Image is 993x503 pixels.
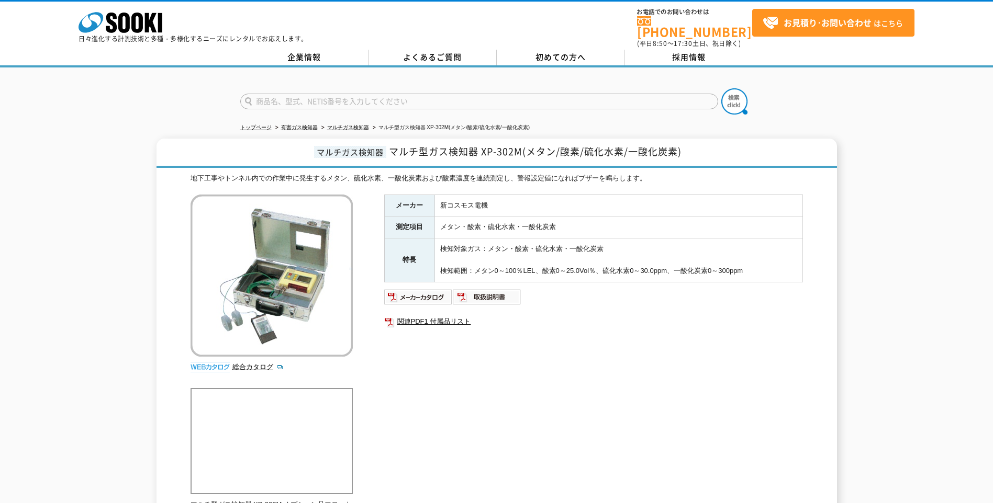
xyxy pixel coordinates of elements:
span: マルチガス検知器 [314,146,386,158]
td: 検知対象ガス：メタン・酸素・硫化水素・一酸化炭素 検知範囲：メタン0～100％LEL、酸素0～25.0Vol％、硫化水素0～30.0ppm、一酸化炭素0～300ppm [434,238,802,282]
p: 日々進化する計測技術と多種・多様化するニーズにレンタルでお応えします。 [79,36,308,42]
a: メーカーカタログ [384,295,453,303]
span: お電話でのお問い合わせは [637,9,752,15]
a: マルチガス検知器 [327,124,369,130]
span: はこちら [763,15,903,31]
a: お見積り･お問い合わせはこちら [752,9,914,37]
span: 17:30 [674,39,693,48]
img: btn_search.png [721,88,747,115]
div: 地下工事やトンネル内での作業中に発生するメタン、硫化水素、一酸化炭素および酸素濃度を連続測定し、警報設定値になればブザーを鳴らします。 [191,173,803,184]
a: よくあるご質問 [369,50,497,65]
img: 取扱説明書 [453,289,521,305]
a: [PHONE_NUMBER] [637,16,752,38]
img: マルチ型ガス検知器 XP-302M(メタン/酸素/硫化水素/一酸化炭素) [191,195,353,357]
strong: お見積り･お問い合わせ [784,16,872,29]
a: 取扱説明書 [453,295,521,303]
a: 有害ガス検知器 [281,124,318,130]
a: 採用情報 [625,50,753,65]
th: メーカー [384,195,434,216]
span: 8:50 [653,39,667,48]
a: トップページ [240,124,272,130]
th: 特長 [384,238,434,282]
span: (平日 ～ 土日、祝日除く) [637,39,741,48]
a: 企業情報 [240,50,369,65]
a: 初めての方へ [497,50,625,65]
td: メタン・酸素・硫化水素・一酸化炭素 [434,216,802,238]
td: 新コスモス電機 [434,195,802,216]
span: 初めての方へ [535,51,586,63]
img: メーカーカタログ [384,289,453,305]
span: マルチ型ガス検知器 XP-302M(メタン/酸素/硫化水素/一酸化炭素) [389,144,682,158]
img: webカタログ [191,362,230,372]
a: 関連PDF1 付属品リスト [384,315,803,328]
a: 総合カタログ [232,363,284,371]
li: マルチ型ガス検知器 XP-302M(メタン/酸素/硫化水素/一酸化炭素) [371,122,530,133]
th: 測定項目 [384,216,434,238]
input: 商品名、型式、NETIS番号を入力してください [240,94,718,109]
